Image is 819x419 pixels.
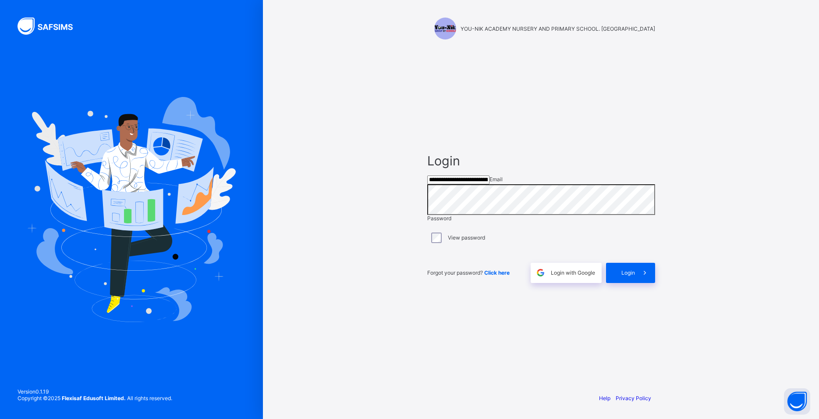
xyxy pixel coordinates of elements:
[484,269,510,276] a: Click here
[599,395,610,401] a: Help
[489,176,503,183] span: Email
[616,395,651,401] a: Privacy Policy
[448,234,485,241] label: View password
[621,269,635,276] span: Login
[18,395,172,401] span: Copyright © 2025 All rights reserved.
[18,388,172,395] span: Version 0.1.19
[535,268,546,278] img: google.396cfc9801f0270233282035f929180a.svg
[427,269,510,276] span: Forgot your password?
[27,97,236,322] img: Hero Image
[551,269,595,276] span: Login with Google
[427,215,451,222] span: Password
[18,18,83,35] img: SAFSIMS Logo
[427,153,655,168] span: Login
[461,25,655,32] span: YOU-NIK ACADEMY NURSERY AND PRIMARY SCHOOL. [GEOGRAPHIC_DATA]
[62,395,126,401] strong: Flexisaf Edusoft Limited.
[784,388,810,415] button: Open asap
